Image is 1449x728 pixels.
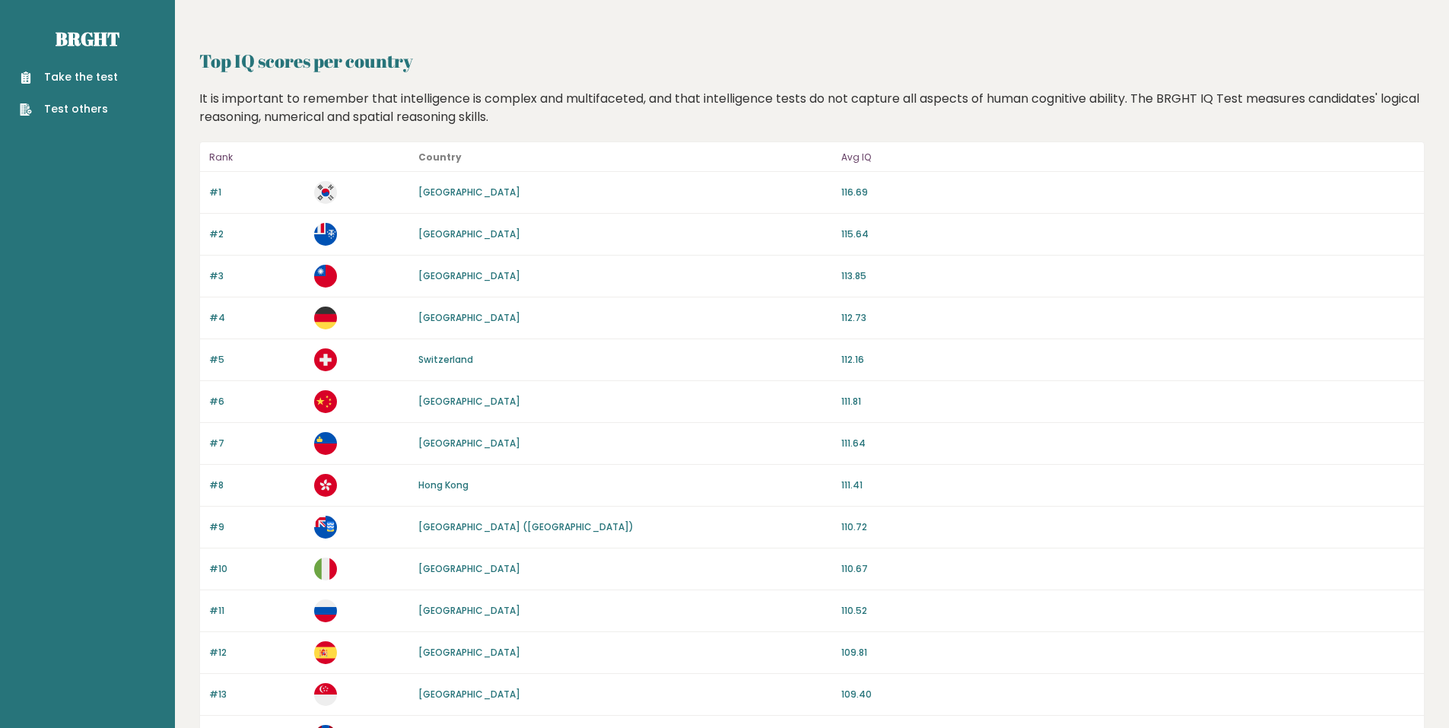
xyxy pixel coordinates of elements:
img: cn.svg [314,390,337,413]
p: 112.73 [841,311,1415,325]
b: Country [418,151,462,164]
p: #1 [209,186,305,199]
img: hk.svg [314,474,337,497]
p: #2 [209,227,305,241]
a: Test others [20,101,118,117]
a: [GEOGRAPHIC_DATA] [418,562,520,575]
a: [GEOGRAPHIC_DATA] [418,311,520,324]
p: 109.81 [841,646,1415,660]
a: Brght [56,27,119,51]
p: #9 [209,520,305,534]
a: Switzerland [418,353,473,366]
p: #3 [209,269,305,283]
a: Take the test [20,69,118,85]
img: li.svg [314,432,337,455]
a: [GEOGRAPHIC_DATA] [418,646,520,659]
a: [GEOGRAPHIC_DATA] [418,227,520,240]
p: 110.67 [841,562,1415,576]
p: 110.72 [841,520,1415,534]
p: #5 [209,353,305,367]
a: [GEOGRAPHIC_DATA] [418,688,520,701]
a: [GEOGRAPHIC_DATA] ([GEOGRAPHIC_DATA]) [418,520,634,533]
a: [GEOGRAPHIC_DATA] [418,269,520,282]
a: [GEOGRAPHIC_DATA] [418,437,520,450]
p: 111.41 [841,478,1415,492]
p: 115.64 [841,227,1415,241]
p: 109.40 [841,688,1415,701]
p: 112.16 [841,353,1415,367]
p: #4 [209,311,305,325]
p: #6 [209,395,305,409]
a: [GEOGRAPHIC_DATA] [418,604,520,617]
div: It is important to remember that intelligence is complex and multifaceted, and that intelligence ... [194,90,1431,126]
img: ru.svg [314,599,337,622]
a: Hong Kong [418,478,469,491]
a: [GEOGRAPHIC_DATA] [418,186,520,199]
img: es.svg [314,641,337,664]
p: 110.52 [841,604,1415,618]
img: fk.svg [314,516,337,539]
p: 111.64 [841,437,1415,450]
p: #10 [209,562,305,576]
img: tf.svg [314,223,337,246]
p: 111.81 [841,395,1415,409]
p: #12 [209,646,305,660]
p: #11 [209,604,305,618]
img: it.svg [314,558,337,580]
p: Rank [209,148,305,167]
p: #13 [209,688,305,701]
h2: Top IQ scores per country [199,47,1425,75]
a: [GEOGRAPHIC_DATA] [418,395,520,408]
img: tw.svg [314,265,337,288]
img: ch.svg [314,348,337,371]
p: #8 [209,478,305,492]
p: #7 [209,437,305,450]
img: sg.svg [314,683,337,706]
p: Avg IQ [841,148,1415,167]
img: kr.svg [314,181,337,204]
p: 113.85 [841,269,1415,283]
img: de.svg [314,307,337,329]
p: 116.69 [841,186,1415,199]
